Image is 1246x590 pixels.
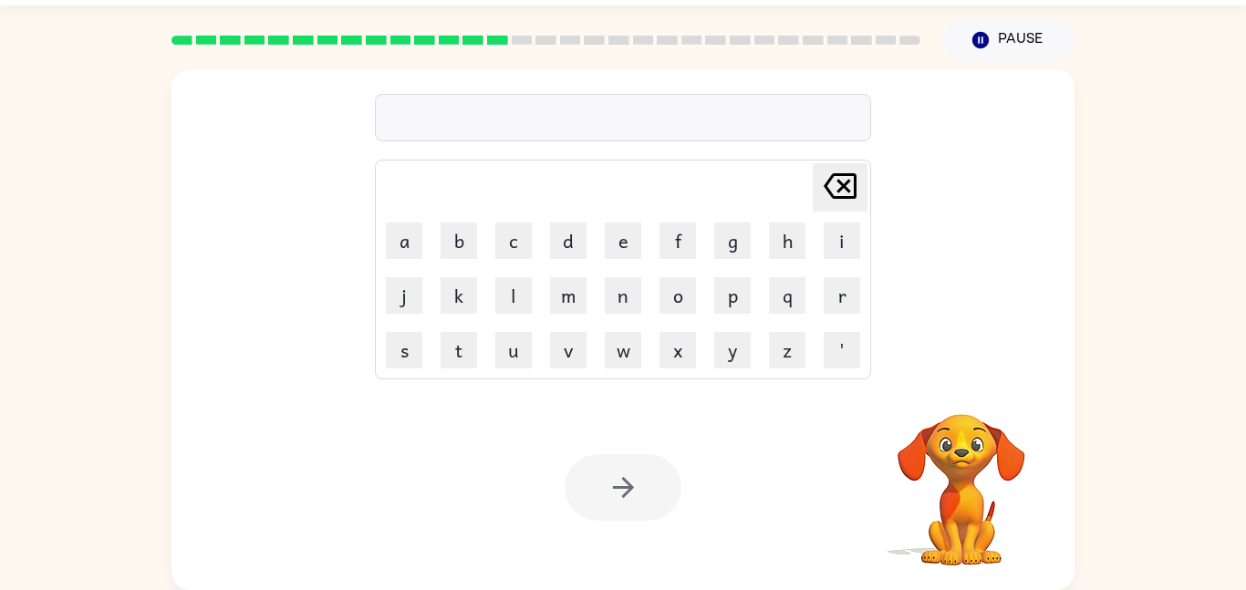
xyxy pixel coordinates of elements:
[550,277,587,314] button: m
[441,223,477,259] button: b
[495,223,532,259] button: c
[659,277,696,314] button: o
[605,332,641,368] button: w
[659,223,696,259] button: f
[659,332,696,368] button: x
[824,277,860,314] button: r
[386,332,422,368] button: s
[495,332,532,368] button: u
[386,277,422,314] button: j
[769,277,805,314] button: q
[714,277,751,314] button: p
[714,332,751,368] button: y
[605,277,641,314] button: n
[550,332,587,368] button: v
[824,332,860,368] button: '
[824,223,860,259] button: i
[386,223,422,259] button: a
[870,386,1053,568] video: Your browser must support playing .mp4 files to use Literably. Please try using another browser.
[550,223,587,259] button: d
[714,223,751,259] button: g
[605,223,641,259] button: e
[942,19,1075,61] button: Pause
[441,277,477,314] button: k
[441,332,477,368] button: t
[495,277,532,314] button: l
[769,332,805,368] button: z
[769,223,805,259] button: h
